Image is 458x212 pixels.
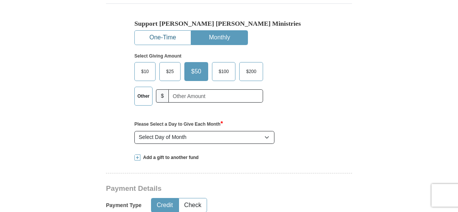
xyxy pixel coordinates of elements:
h5: Payment Type [106,202,142,209]
span: $100 [215,66,233,77]
span: Add a gift to another fund [140,154,199,161]
h3: Payment Details [106,184,299,193]
span: $10 [137,66,153,77]
span: $25 [162,66,178,77]
span: $ [156,89,169,103]
span: $50 [187,66,205,77]
strong: Please Select a Day to Give Each Month [134,122,223,127]
button: One-Time [135,31,191,45]
button: Monthly [192,31,248,45]
h5: Support [PERSON_NAME] [PERSON_NAME] Ministries [134,20,324,28]
strong: Select Giving Amount [134,53,181,59]
span: $200 [242,66,260,77]
label: Other [135,87,152,105]
input: Other Amount [168,89,263,103]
